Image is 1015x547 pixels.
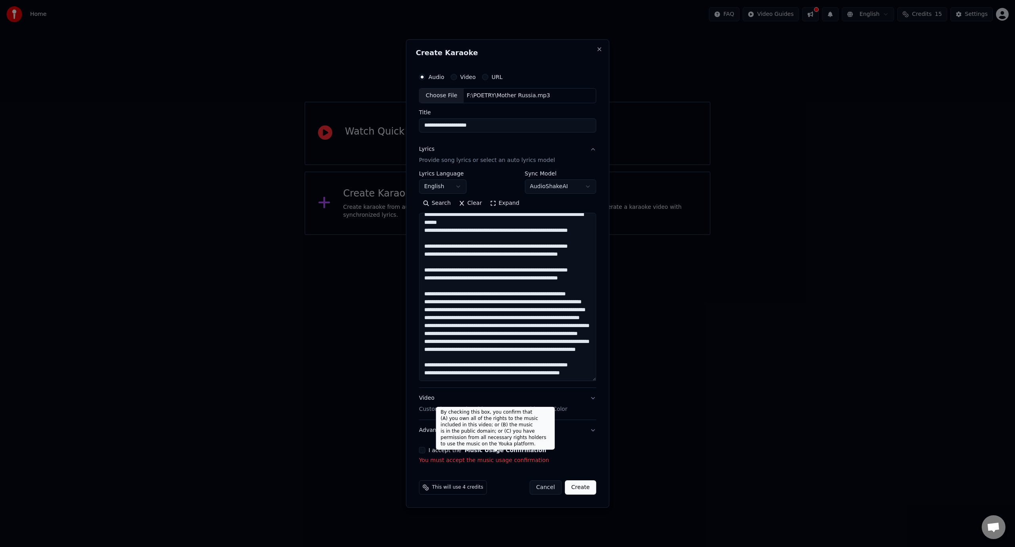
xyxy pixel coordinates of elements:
[419,110,596,115] label: Title
[429,447,546,453] label: I accept the
[486,197,523,210] button: Expand
[463,92,553,100] div: F:\POETRY\Mother Russia.mp3
[432,484,483,491] span: This will use 4 credits
[419,171,467,176] label: Lyrics Language
[419,394,567,413] div: Video
[419,197,455,210] button: Search
[419,456,596,464] p: You must accept the music usage confirmation
[419,89,464,103] div: Choose File
[419,145,435,153] div: Lyrics
[419,171,596,387] div: LyricsProvide song lyrics or select an auto lyrics model
[465,447,546,453] button: I accept the
[460,74,476,80] label: Video
[525,171,596,176] label: Sync Model
[565,480,596,495] button: Create
[429,74,444,80] label: Audio
[416,49,599,56] h2: Create Karaoke
[419,139,596,171] button: LyricsProvide song lyrics or select an auto lyrics model
[529,480,561,495] button: Cancel
[455,197,486,210] button: Clear
[419,156,555,164] p: Provide song lyrics or select an auto lyrics model
[492,74,503,80] label: URL
[436,407,555,450] div: By checking this box, you confirm that (A) you own all of the rights to the music included in thi...
[419,405,567,413] p: Customize Karaoke Video: Use Image, Video, or Color
[419,388,596,420] button: VideoCustomize Karaoke Video: Use Image, Video, or Color
[419,420,596,441] button: Advanced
